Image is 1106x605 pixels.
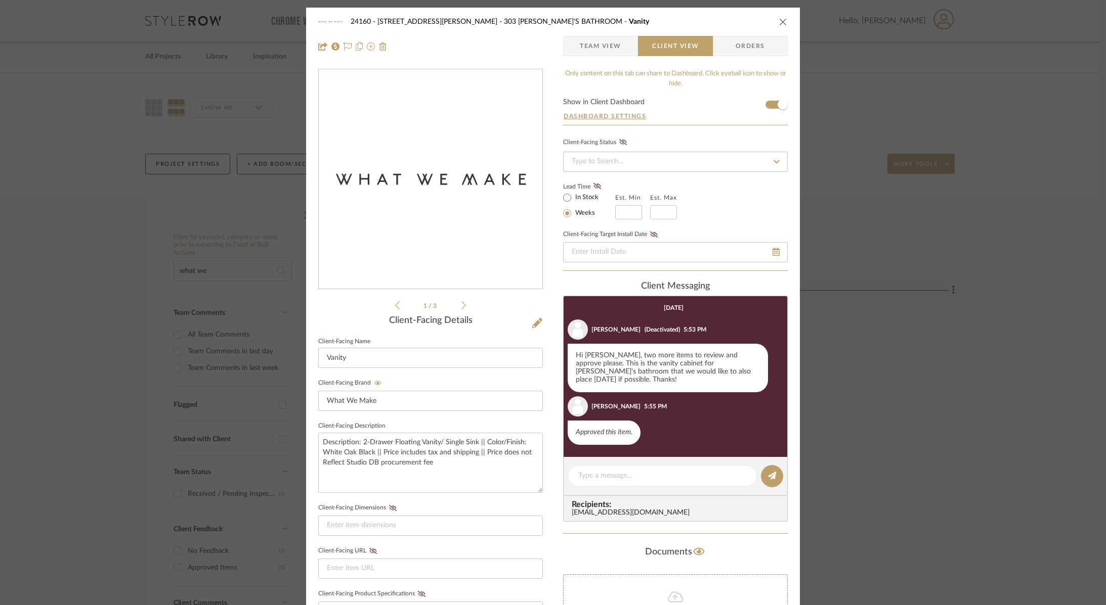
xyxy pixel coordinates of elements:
[563,137,630,148] div: Client-Facing Status
[591,402,641,411] div: [PERSON_NAME]
[371,380,385,387] button: Client-Facing Brand
[423,303,429,309] span: 1
[318,547,380,554] label: Client-Facing URL
[591,325,641,334] div: [PERSON_NAME]
[664,304,684,311] div: [DATE]
[563,191,615,219] mat-radio-group: Select item type
[386,504,400,511] button: Client-Facing Dimensions
[351,18,504,25] span: 24160 - [STREET_ADDRESS][PERSON_NAME]
[366,547,380,554] button: Client-Facing URL
[335,173,526,185] img: a3ba614b-4b8e-4c6b-bd07-eb1c0b46b405.svg
[568,421,641,445] div: Approved this item.
[572,509,783,517] div: [EMAIL_ADDRESS][DOMAIN_NAME]
[725,36,776,56] span: Orders
[590,181,604,192] button: Lead Time
[563,231,661,238] label: Client-Facing Target Install Date
[319,70,542,289] div: 0
[563,281,788,292] div: client Messaging
[563,182,615,191] label: Lead Time
[563,112,647,121] button: Dashboard Settings
[318,391,543,411] input: Enter Client-Facing Brand
[684,325,706,334] div: 5:53 PM
[415,590,429,597] button: Client-Facing Product Specifications
[433,303,438,309] span: 3
[650,194,677,201] label: Est. Max
[647,231,661,238] button: Client-Facing Target Install Date
[379,42,387,51] img: Remove from project
[318,339,370,344] label: Client-Facing Name
[318,12,343,32] img: a3ba614b-4b8e-4c6b-bd07-eb1c0b46b405.svg
[318,516,543,536] input: Enter item dimensions
[563,242,788,262] input: Enter Install Date
[429,303,433,309] span: /
[318,424,386,429] label: Client-Facing Description
[652,36,699,56] span: Client View
[644,402,667,411] div: 5:55 PM
[580,36,621,56] span: Team View
[318,559,543,579] input: Enter item URL
[318,315,543,327] div: Client-Facing Details
[318,348,543,368] input: Enter Client-Facing Item Name
[573,193,599,202] label: In Stock
[318,590,429,597] label: Client-Facing Product Specifications
[779,17,788,26] button: close
[573,209,595,218] label: Weeks
[572,500,783,509] span: Recipients:
[318,504,400,511] label: Client-Facing Dimensions
[629,18,649,25] span: Vanity
[504,18,629,25] span: 303 [PERSON_NAME]'S BATHROOM
[645,325,680,334] div: (Deactivated)
[568,344,768,392] div: Hi [PERSON_NAME], two more items to review and approve please. This is the vanity cabinet for [PE...
[318,380,385,387] label: Client-Facing Brand
[563,69,788,88] div: Only content on this tab can share to Dashboard. Click eyeball icon to show or hide.
[563,544,788,560] div: Documents
[563,152,788,172] input: Type to Search…
[568,396,588,416] img: user_avatar.png
[568,319,588,340] img: user_avatar.png
[615,194,641,201] label: Est. Min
